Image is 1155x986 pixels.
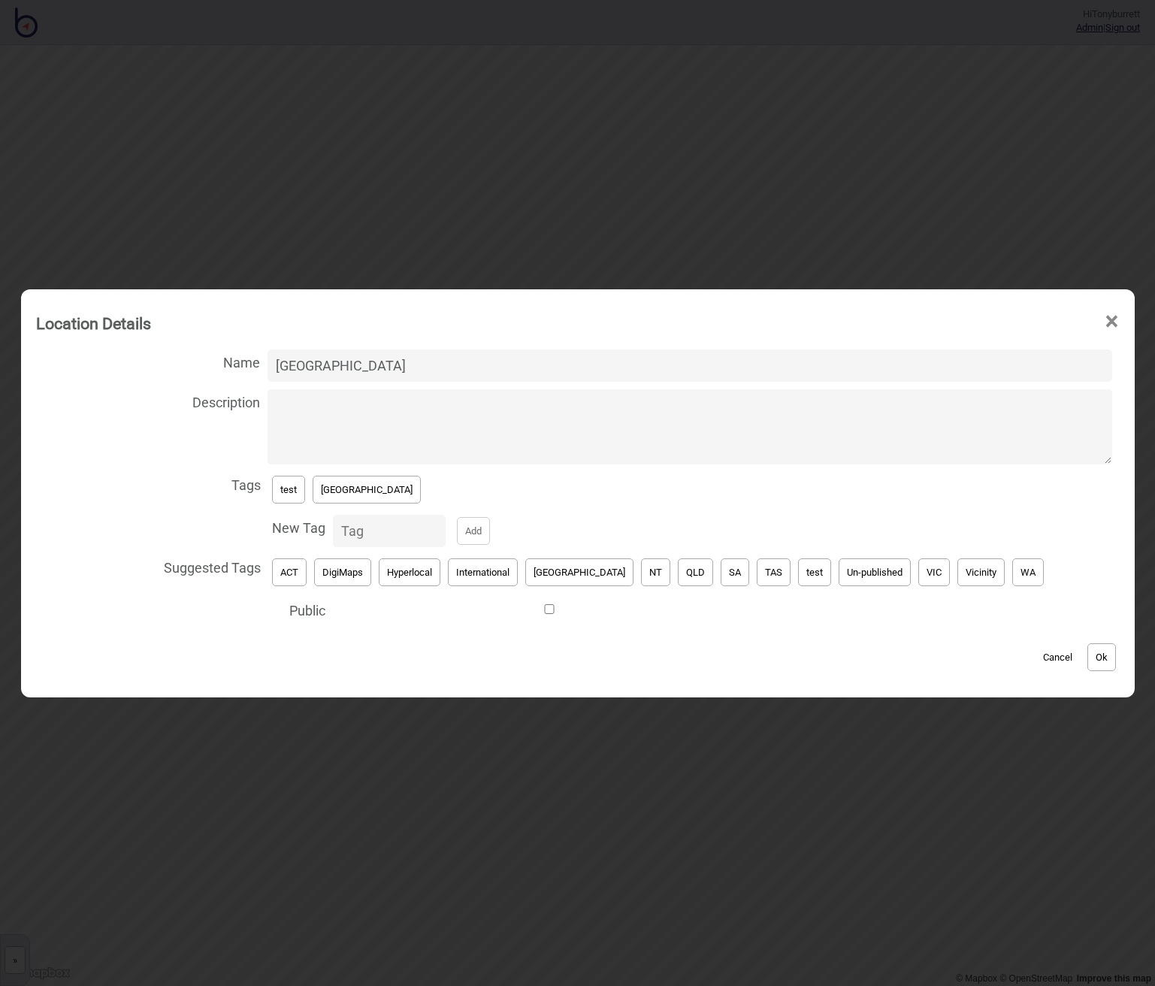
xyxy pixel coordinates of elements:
span: Suggested Tags [36,551,262,582]
textarea: Description [268,389,1111,464]
input: Name [268,349,1111,382]
button: TAS [757,558,791,586]
button: QLD [678,558,713,586]
button: New Tag [457,517,490,545]
button: Un-published [839,558,911,586]
button: Hyperlocal [379,558,440,586]
button: SA [721,558,749,586]
span: Tags [36,468,262,499]
span: × [1104,297,1120,346]
button: VIC [918,558,950,586]
input: New TagAdd [333,515,446,547]
button: [GEOGRAPHIC_DATA] [525,558,633,586]
button: ACT [272,558,307,586]
button: test [798,558,831,586]
button: Vicinity [957,558,1005,586]
button: WA [1012,558,1044,586]
span: Public [36,594,325,625]
button: test [272,476,305,504]
button: DigiMaps [314,558,371,586]
button: Cancel [1036,643,1080,671]
span: Name [36,346,261,377]
span: Description [36,386,261,416]
button: NT [641,558,670,586]
button: International [448,558,518,586]
button: [GEOGRAPHIC_DATA] [313,476,421,504]
div: Location Details [36,307,151,340]
button: Ok [1087,643,1116,671]
span: New Tag [36,511,325,542]
input: Public [333,604,766,614]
